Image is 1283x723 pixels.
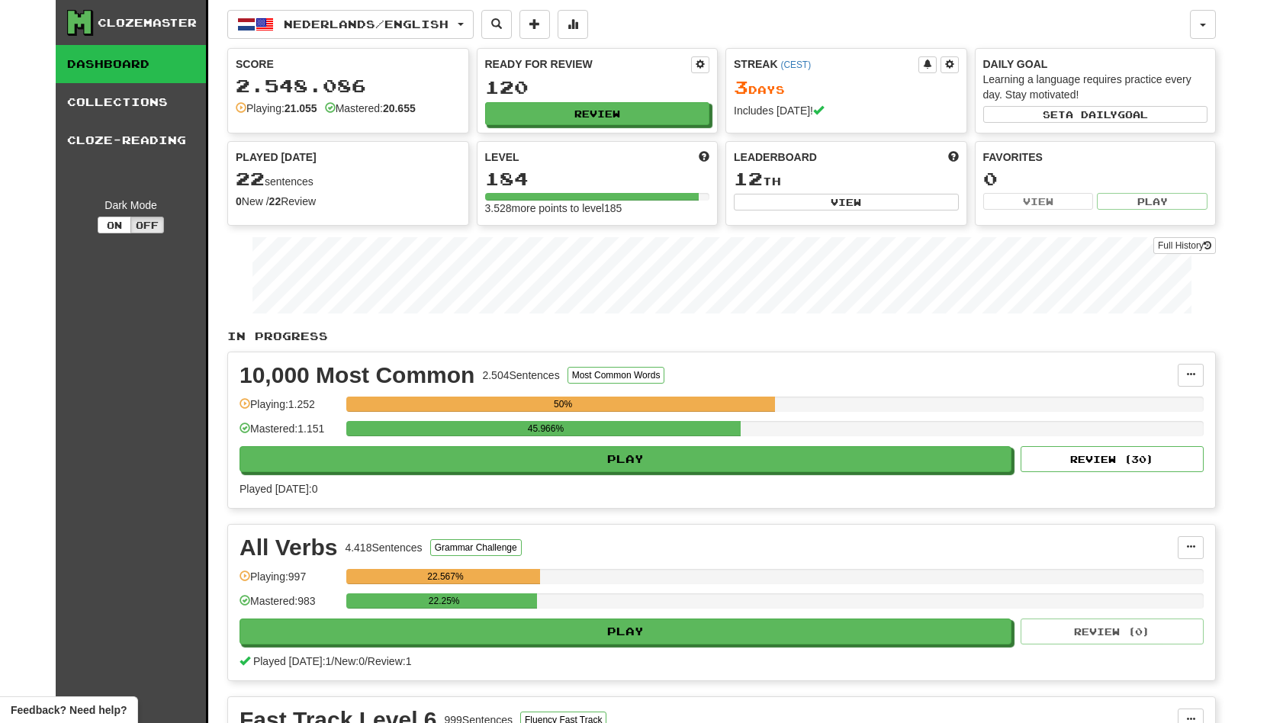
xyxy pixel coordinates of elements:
[236,56,461,72] div: Score
[983,106,1208,123] button: Seta dailygoal
[699,149,709,165] span: Score more points to level up
[325,101,416,116] div: Mastered:
[430,539,522,556] button: Grammar Challenge
[284,18,449,31] span: Nederlands / English
[240,421,339,446] div: Mastered: 1.151
[227,10,474,39] button: Nederlands/English
[56,121,206,159] a: Cloze-Reading
[485,78,710,97] div: 120
[948,149,959,165] span: This week in points, UTC
[240,569,339,594] div: Playing: 997
[236,76,461,95] div: 2.548.086
[734,78,959,98] div: Day s
[734,169,959,189] div: th
[351,421,740,436] div: 45.966%
[983,149,1208,165] div: Favorites
[383,102,416,114] strong: 20.655
[734,56,918,72] div: Streak
[269,195,281,207] strong: 22
[1066,109,1117,120] span: a daily
[365,655,368,667] span: /
[485,201,710,216] div: 3.528 more points to level 185
[485,56,692,72] div: Ready for Review
[734,103,959,118] div: Includes [DATE]!
[240,446,1011,472] button: Play
[240,483,317,495] span: Played [DATE]: 0
[351,593,537,609] div: 22.25%
[98,15,197,31] div: Clozemaster
[519,10,550,39] button: Add sentence to collection
[351,569,539,584] div: 22.567%
[345,540,422,555] div: 4.418 Sentences
[56,83,206,121] a: Collections
[485,149,519,165] span: Level
[240,397,339,422] div: Playing: 1.252
[98,217,131,233] button: On
[1097,193,1207,210] button: Play
[780,59,811,70] a: (CEST)
[482,368,559,383] div: 2.504 Sentences
[240,364,474,387] div: 10,000 Most Common
[236,149,317,165] span: Played [DATE]
[983,72,1208,102] div: Learning a language requires practice every day. Stay motivated!
[983,56,1208,72] div: Daily Goal
[334,655,365,667] span: New: 0
[130,217,164,233] button: Off
[11,702,127,718] span: Open feedback widget
[485,169,710,188] div: 184
[734,168,763,189] span: 12
[240,593,339,619] div: Mastered: 983
[1021,619,1204,644] button: Review (0)
[983,193,1094,210] button: View
[240,536,337,559] div: All Verbs
[983,169,1208,188] div: 0
[368,655,412,667] span: Review: 1
[1021,446,1204,472] button: Review (30)
[236,169,461,189] div: sentences
[734,149,817,165] span: Leaderboard
[236,168,265,189] span: 22
[568,367,665,384] button: Most Common Words
[481,10,512,39] button: Search sentences
[485,102,710,125] button: Review
[253,655,331,667] span: Played [DATE]: 1
[236,195,242,207] strong: 0
[1153,237,1216,254] a: Full History
[236,194,461,209] div: New / Review
[236,101,317,116] div: Playing:
[240,619,1011,644] button: Play
[285,102,317,114] strong: 21.055
[351,397,775,412] div: 50%
[331,655,334,667] span: /
[734,194,959,210] button: View
[227,329,1216,344] p: In Progress
[67,198,195,213] div: Dark Mode
[56,45,206,83] a: Dashboard
[734,76,748,98] span: 3
[558,10,588,39] button: More stats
